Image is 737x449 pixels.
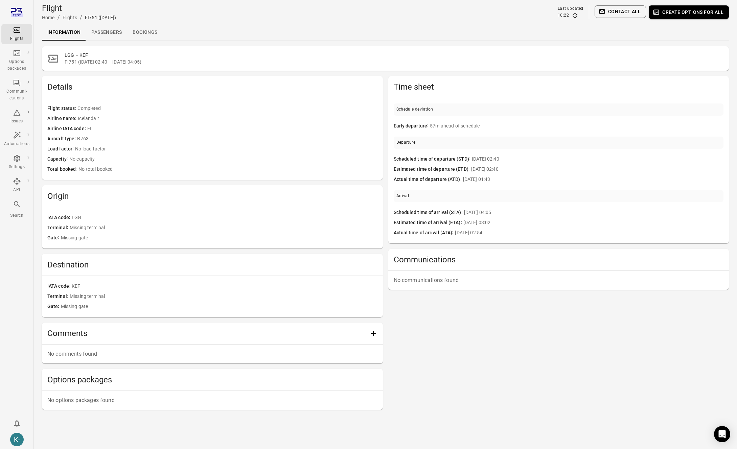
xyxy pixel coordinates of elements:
div: Settings [4,164,29,170]
span: Total booked [47,166,78,173]
a: Automations [1,129,32,149]
a: Passengers [86,24,127,41]
button: Notifications [10,417,24,430]
a: Information [42,24,86,41]
span: [DATE] 02:40 [472,156,723,163]
span: Flight status [47,105,77,112]
span: Missing terminal [70,293,377,300]
h2: Origin [47,191,377,202]
span: Actual time of arrival (ATA) [394,229,455,237]
a: Bookings [127,24,163,41]
a: Settings [1,152,32,172]
button: Refresh data [572,12,578,19]
span: Gate [47,303,61,310]
span: [DATE] 02:54 [455,229,723,237]
span: Load factor [47,145,75,153]
p: No communications found [394,276,724,284]
a: Communi-cations [1,77,32,104]
div: Local navigation [42,24,729,41]
a: Flights [1,24,32,44]
div: FI751 ([DATE]) [85,14,116,21]
span: Scheduled time of arrival (STA) [394,209,464,216]
span: FI [87,125,377,133]
p: No options packages found [47,396,377,404]
span: Icelandair [78,115,377,122]
div: 10:22 [558,12,569,19]
span: Capacity [47,156,69,163]
h2: Comments [47,328,367,339]
h2: Details [47,81,377,92]
span: Airline name [47,115,78,122]
span: IATA code [47,283,72,290]
button: Contact all [595,5,646,18]
div: Departure [396,139,416,146]
span: Terminal [47,224,70,232]
button: Search [1,198,32,221]
nav: Breadcrumbs [42,14,116,22]
span: FI751 ([DATE] 02:40 – [DATE] 04:05) [65,58,723,65]
button: Kristinn - avilabs [7,430,26,449]
h2: Communications [394,254,724,265]
div: Automations [4,141,29,147]
span: Scheduled time of departure (STD) [394,156,472,163]
span: Missing gate [61,234,377,242]
span: B763 [77,135,377,143]
span: Missing gate [61,303,377,310]
h2: Destination [47,259,377,270]
span: Actual time of departure (ATD) [394,176,463,183]
span: [DATE] 03:02 [463,219,723,227]
span: Airline IATA code [47,125,87,133]
p: No comments found [47,350,377,358]
span: Missing terminal [70,224,377,232]
span: No capacity [69,156,377,163]
span: Terminal [47,293,70,300]
h2: LGG – KEF [65,52,723,58]
div: Options packages [4,58,29,72]
div: Issues [4,118,29,125]
span: 57m ahead of schedule [430,122,723,130]
span: [DATE] 02:40 [471,166,723,173]
span: LGG [72,214,377,221]
span: IATA code [47,214,72,221]
div: Last updated [558,5,583,12]
button: Add comment [367,327,380,340]
a: Home [42,15,55,20]
a: Flights [63,15,77,20]
span: [DATE] 04:05 [464,209,723,216]
span: Early departure [394,122,430,130]
div: Communi-cations [4,88,29,102]
a: Options packages [1,47,32,74]
span: No total booked [78,166,377,173]
div: Schedule deviation [396,106,433,113]
h2: Options packages [47,374,377,385]
div: Flights [4,36,29,42]
div: Arrival [396,193,409,199]
a: Issues [1,107,32,127]
span: Estimated time of arrival (ETA) [394,219,463,227]
div: Open Intercom Messenger [714,426,730,442]
span: Estimated time of departure (ETD) [394,166,471,173]
li: / [57,14,60,22]
li: / [80,14,82,22]
span: No load factor [75,145,377,153]
span: [DATE] 01:43 [463,176,723,183]
div: API [4,187,29,193]
div: Search [4,212,29,219]
h1: Flight [42,3,116,14]
span: Gate [47,234,61,242]
a: API [1,175,32,195]
button: Create options for all [649,5,729,19]
h2: Time sheet [394,81,724,92]
span: KEF [72,283,377,290]
span: Aircraft type [47,135,77,143]
div: K- [10,433,24,446]
span: Completed [77,105,377,112]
